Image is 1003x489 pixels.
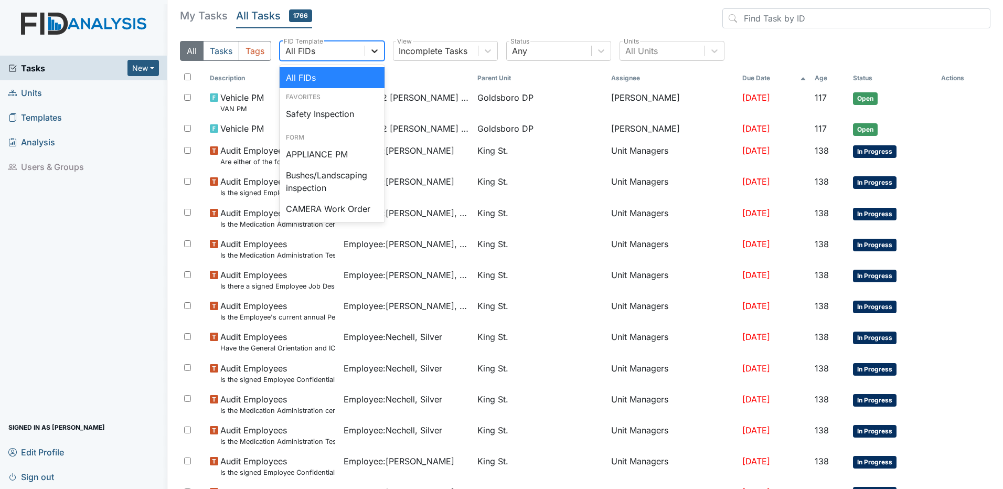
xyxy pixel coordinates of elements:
[607,264,738,295] td: Unit Managers
[127,60,159,76] button: New
[477,91,533,104] span: Goldsboro DP
[477,393,508,406] span: King St.
[220,375,335,385] small: Is the signed Employee Confidentiality Agreement in the file (HIPPA)?
[815,145,829,156] span: 138
[607,87,738,118] td: [PERSON_NAME]
[220,331,335,353] span: Audit Employees Have the General Orientation and ICF Orientation forms been completed?
[344,331,442,343] span: Employee : Nechell, Silver
[203,41,239,61] button: Tasks
[8,469,54,485] span: Sign out
[220,343,335,353] small: Have the General Orientation and ICF Orientation forms been completed?
[607,171,738,202] td: Unit Managers
[280,165,385,198] div: Bushes/Landscaping inspection
[853,123,878,136] span: Open
[853,208,897,220] span: In Progress
[344,91,469,104] span: Asset : 2012 [PERSON_NAME] 07541
[853,332,897,344] span: In Progress
[607,69,738,87] th: Assignee
[220,312,335,322] small: Is the Employee's current annual Performance Evaluation on file?
[239,41,271,61] button: Tags
[512,45,527,57] div: Any
[477,424,508,437] span: King St.
[853,145,897,158] span: In Progress
[206,69,339,87] th: Toggle SortBy
[344,424,442,437] span: Employee : Nechell, Silver
[280,144,385,165] div: APPLIANCE PM
[236,8,312,23] h5: All Tasks
[607,451,738,482] td: Unit Managers
[220,175,335,198] span: Audit Employees Is the signed Employee Confidentiality Agreement in the file (HIPPA)?
[815,332,829,342] span: 138
[742,208,770,218] span: [DATE]
[742,394,770,405] span: [DATE]
[815,239,829,249] span: 138
[220,157,335,167] small: Are either of the following in the file? "Consumer Report Release Forms" and the "MVR Disclosure ...
[815,176,829,187] span: 138
[607,140,738,171] td: Unit Managers
[344,362,442,375] span: Employee : Nechell, Silver
[339,69,473,87] th: Toggle SortBy
[742,176,770,187] span: [DATE]
[742,363,770,374] span: [DATE]
[220,269,335,291] span: Audit Employees Is there a signed Employee Job Description in the file for the employee's current...
[607,358,738,389] td: Unit Managers
[220,424,335,447] span: Audit Employees Is the Medication Administration Test and 2 observation checklist (hire after 10/...
[220,455,335,477] span: Audit Employees Is the signed Employee Confidentiality Agreement in the file (HIPPA)?
[8,62,127,75] a: Tasks
[477,269,508,281] span: King St.
[607,420,738,451] td: Unit Managers
[815,270,829,280] span: 138
[853,301,897,313] span: In Progress
[853,394,897,407] span: In Progress
[220,238,335,260] span: Audit Employees Is the Medication Administration Test and 2 observation checklist (hire after 10/...
[280,103,385,124] div: Safety Inspection
[815,363,829,374] span: 138
[815,425,829,435] span: 138
[742,332,770,342] span: [DATE]
[220,219,335,229] small: Is the Medication Administration certificate found in the file?
[399,45,467,57] div: Incomplete Tasks
[607,118,738,140] td: [PERSON_NAME]
[477,455,508,467] span: King St.
[853,176,897,189] span: In Progress
[477,362,508,375] span: King St.
[853,270,897,282] span: In Progress
[815,92,827,103] span: 117
[607,203,738,233] td: Unit Managers
[344,144,454,157] span: Employee : [PERSON_NAME]
[280,133,385,142] div: Form
[220,281,335,291] small: Is there a signed Employee Job Description in the file for the employee's current position?
[220,300,335,322] span: Audit Employees Is the Employee's current annual Performance Evaluation on file?
[477,122,533,135] span: Goldsboro DP
[853,239,897,251] span: In Progress
[344,393,442,406] span: Employee : Nechell, Silver
[810,69,849,87] th: Toggle SortBy
[477,238,508,250] span: King St.
[220,188,335,198] small: Is the signed Employee Confidentiality Agreement in the file (HIPPA)?
[742,301,770,311] span: [DATE]
[220,91,264,114] span: Vehicle PM VAN PM
[742,92,770,103] span: [DATE]
[607,389,738,420] td: Unit Managers
[344,300,469,312] span: Employee : [PERSON_NAME], Uniququa
[344,207,469,219] span: Employee : [PERSON_NAME], Uniququa
[344,269,469,281] span: Employee : [PERSON_NAME], Uniququa
[220,122,264,135] span: Vehicle PM
[477,175,508,188] span: King St.
[344,455,454,467] span: Employee : [PERSON_NAME]
[180,41,271,61] div: Type filter
[285,45,315,57] div: All FIDs
[8,84,42,101] span: Units
[815,394,829,405] span: 138
[853,92,878,105] span: Open
[8,109,62,125] span: Templates
[853,425,897,438] span: In Progress
[607,326,738,357] td: Unit Managers
[473,69,607,87] th: Toggle SortBy
[722,8,990,28] input: Find Task by ID
[344,238,469,250] span: Employee : [PERSON_NAME], Uniququa
[220,104,264,114] small: VAN PM
[220,406,335,416] small: Is the Medication Administration certificate found in the file?
[815,123,827,134] span: 117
